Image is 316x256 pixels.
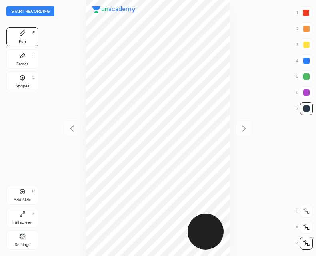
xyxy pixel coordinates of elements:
div: 5 [296,70,313,83]
div: Z [296,237,313,250]
div: Pen [19,40,26,44]
div: 4 [296,54,313,67]
div: L [32,75,35,79]
div: 6 [296,86,313,99]
div: 7 [296,102,313,115]
div: Eraser [16,62,28,66]
div: E [32,53,35,57]
button: Start recording [6,6,54,16]
div: 1 [296,6,312,19]
div: C [296,205,313,218]
div: 3 [296,38,313,51]
div: H [32,189,35,193]
div: F [32,212,35,216]
img: logo.38c385cc.svg [92,6,136,13]
div: 2 [296,22,313,35]
div: Full screen [12,220,32,224]
div: X [296,221,313,234]
div: Shapes [16,84,29,88]
div: Settings [15,243,30,247]
div: P [32,31,35,35]
div: Add Slide [14,198,31,202]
